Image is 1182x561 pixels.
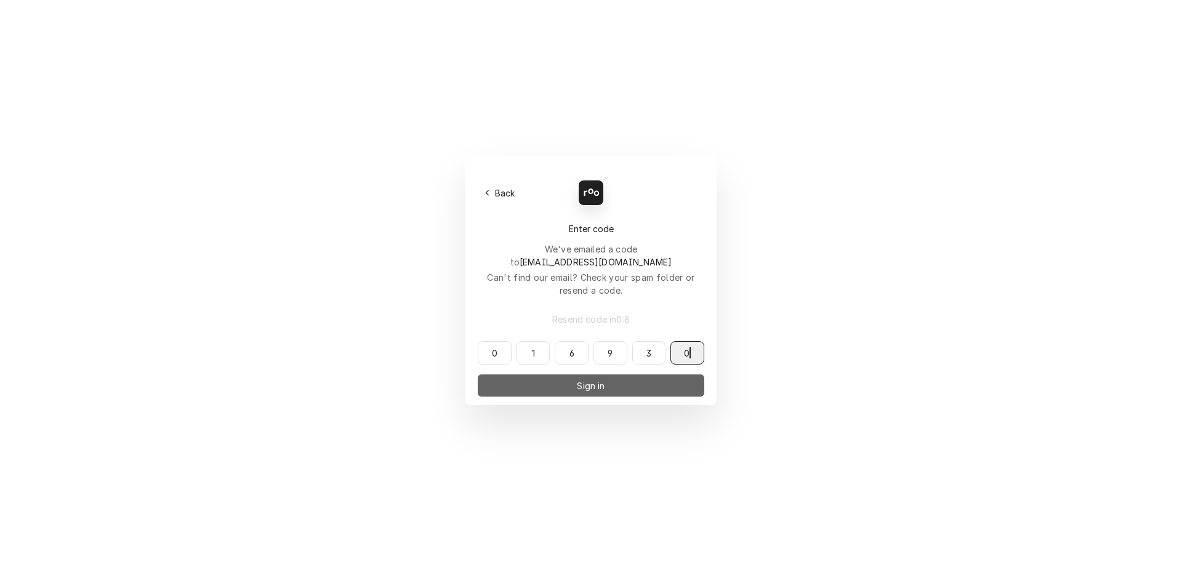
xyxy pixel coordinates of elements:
[492,187,518,200] span: Back
[478,243,704,268] div: We've emailed a code
[550,313,632,326] span: Resend code in 0 : 8
[478,374,704,397] button: Sign in
[510,257,672,267] span: to
[478,308,704,330] button: Resend code in0:8
[478,271,704,297] div: Can't find our email? Check your spam folder or resend a code.
[574,379,607,392] span: Sign in
[478,184,523,201] button: Back
[520,257,672,267] span: [EMAIL_ADDRESS][DOMAIN_NAME]
[478,222,704,235] div: Enter code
